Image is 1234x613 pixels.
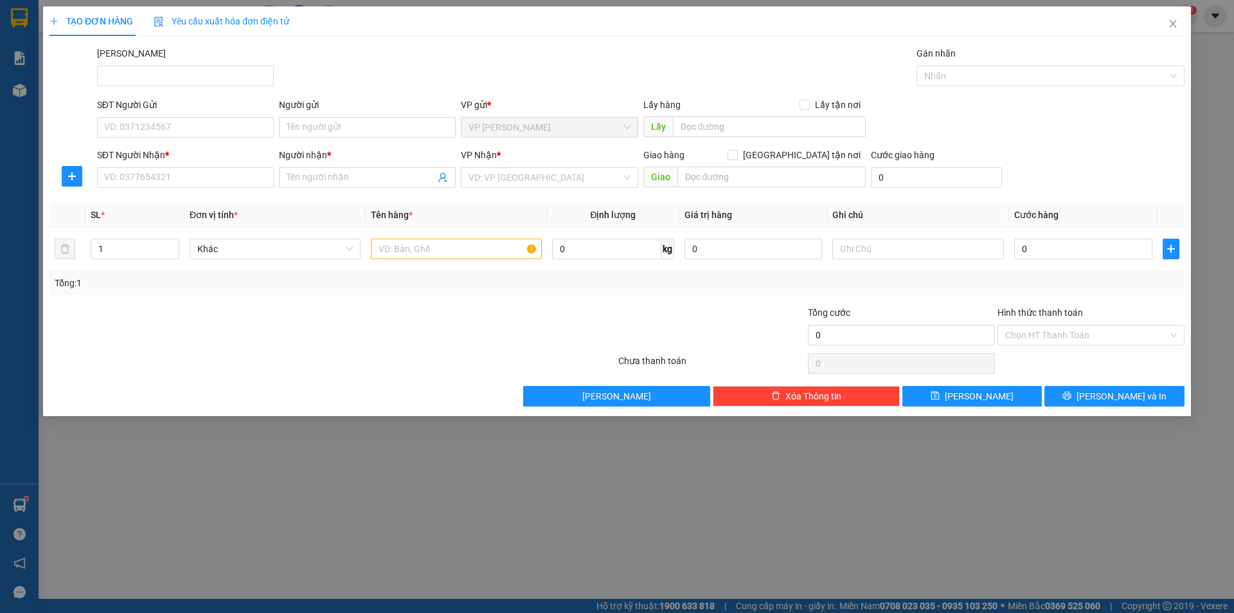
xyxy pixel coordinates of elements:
span: Lấy hàng [643,100,681,110]
span: down [168,250,176,258]
span: Decrease Value [165,249,179,259]
input: Mã ĐH [97,66,274,86]
span: delete [771,391,780,401]
input: Ghi Chú [833,239,1004,259]
span: [PERSON_NAME] [945,389,1014,403]
span: up [168,241,176,249]
label: Cước giao hàng [871,150,934,160]
img: icon [154,17,164,27]
input: 0 [684,239,823,259]
div: Người gửi [279,98,456,112]
th: Ghi chú [828,203,1009,228]
span: Increase Value [165,239,179,249]
button: plus [1163,239,1179,259]
span: Yêu cầu xuất hóa đơn điện tử [154,16,289,26]
div: Người nhận [279,148,456,162]
button: printer[PERSON_NAME] và In [1045,386,1185,407]
span: Lấy tận nơi [810,98,866,112]
button: plus [62,166,82,187]
span: Khác [197,239,353,259]
input: Cước giao hàng [871,167,1002,188]
span: Xóa Thông tin [785,389,841,403]
div: VP gửi [461,98,638,112]
span: TẠO ĐƠN HÀNG [49,16,133,26]
label: Hình thức thanh toán [997,307,1083,318]
span: Giá trị hàng [684,210,732,220]
span: close [1168,19,1178,29]
input: VD: Bàn, Ghế [371,239,542,259]
div: Tổng: 1 [55,276,476,290]
span: plus [1163,244,1179,254]
button: [PERSON_NAME] [524,386,711,407]
span: plus [62,171,82,181]
button: deleteXóa Thông tin [713,386,900,407]
input: Dọc đường [677,167,866,187]
span: VP Nhận [461,150,497,160]
span: VP Phan Thiết [469,118,630,137]
span: save [931,391,940,401]
span: Đơn vị tính [190,210,238,220]
span: Tên hàng [371,210,413,220]
span: user-add [438,172,449,183]
button: save[PERSON_NAME] [902,386,1042,407]
div: SĐT Người Gửi [97,98,274,112]
input: Dọc đường [673,116,866,137]
span: SL [91,210,101,220]
span: [GEOGRAPHIC_DATA] tận nơi [738,148,866,162]
span: printer [1062,391,1071,401]
span: Giao [643,167,677,187]
span: Định lượng [591,210,636,220]
button: delete [55,239,75,259]
button: Close [1155,6,1191,42]
span: plus [49,17,58,26]
label: Gán nhãn [917,48,956,59]
span: Giao hàng [643,150,684,160]
span: Lấy [643,116,673,137]
label: Mã ĐH [97,48,166,59]
span: [PERSON_NAME] và In [1077,389,1167,403]
span: Tổng cước [808,307,850,318]
span: kg [661,239,674,259]
div: SĐT Người Nhận [97,148,274,162]
div: Chưa thanh toán [617,354,807,376]
span: [PERSON_NAME] [583,389,652,403]
span: Cước hàng [1014,210,1059,220]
